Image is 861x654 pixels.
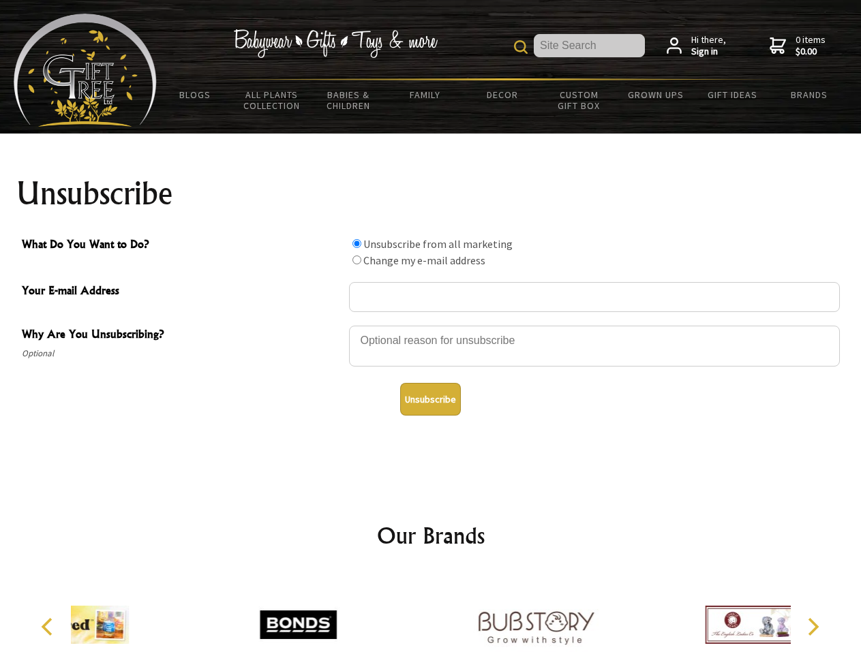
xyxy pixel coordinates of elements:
span: Optional [22,345,342,362]
img: Babywear - Gifts - Toys & more [233,29,438,58]
textarea: Why Are You Unsubscribing? [349,326,840,367]
button: Next [798,612,828,642]
h2: Our Brands [27,519,834,552]
a: Decor [464,80,541,109]
a: Custom Gift Box [541,80,618,120]
a: Gift Ideas [694,80,771,109]
a: 0 items$0.00 [770,34,826,58]
strong: Sign in [691,46,726,58]
a: Family [387,80,464,109]
button: Unsubscribe [400,383,461,416]
a: Babies & Children [310,80,387,120]
span: Your E-mail Address [22,282,342,302]
input: What Do You Want to Do? [352,239,361,248]
input: Your E-mail Address [349,282,840,312]
a: All Plants Collection [234,80,311,120]
input: What Do You Want to Do? [352,255,361,264]
input: Site Search [534,34,645,57]
label: Unsubscribe from all marketing [363,237,513,251]
span: 0 items [796,33,826,58]
a: BLOGS [157,80,234,109]
img: Babyware - Gifts - Toys and more... [14,14,157,127]
strong: $0.00 [796,46,826,58]
span: Why Are You Unsubscribing? [22,326,342,345]
img: product search [514,40,528,54]
h1: Unsubscribe [16,177,845,210]
label: Change my e-mail address [363,253,485,267]
span: What Do You Want to Do? [22,236,342,255]
a: Hi there,Sign in [667,34,726,58]
a: Brands [771,80,848,109]
span: Hi there, [691,34,726,58]
a: Grown Ups [617,80,694,109]
button: Previous [34,612,64,642]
